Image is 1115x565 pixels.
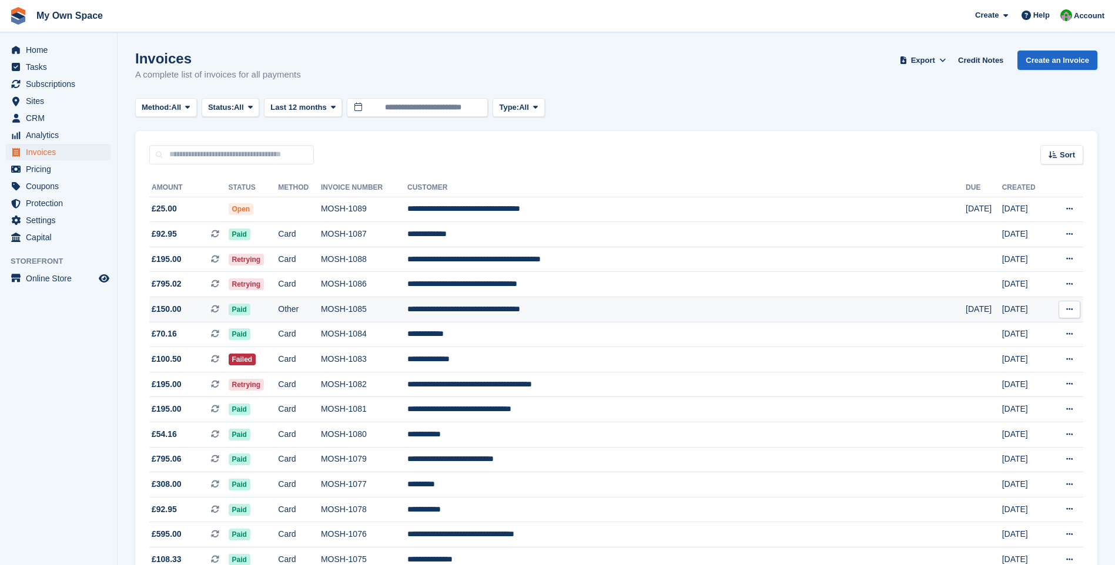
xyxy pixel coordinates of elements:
span: Paid [229,529,250,540]
td: Card [278,347,321,372]
span: Open [229,203,254,215]
span: Protection [26,195,96,211]
button: Last 12 months [264,98,342,117]
td: [DATE] [1002,497,1049,522]
span: Paid [229,304,250,315]
td: [DATE] [1002,447,1049,472]
span: £595.00 [152,528,182,540]
img: stora-icon-8386f47178a22dfd0bd8f6a31ec36ba5ce8667c1dd55bd0f319d3a0aa187defe.svg [9,7,27,25]
span: Paid [229,228,250,240]
span: Create [975,9,999,21]
a: Preview store [97,271,111,285]
td: Card [278,422,321,448]
td: [DATE] [1002,247,1049,272]
span: Paid [229,479,250,490]
span: Online Store [26,270,96,287]
span: Help [1033,9,1050,21]
span: Export [911,55,935,66]
span: Type: [499,102,519,113]
td: MOSH-1087 [321,222,407,247]
span: Invoices [26,144,96,160]
td: [DATE] [1002,197,1049,222]
a: menu [6,144,111,160]
td: [DATE] [1002,297,1049,322]
td: MOSH-1083 [321,347,407,372]
td: [DATE] [1002,322,1049,347]
td: Card [278,247,321,272]
td: MOSH-1081 [321,397,407,422]
td: Card [278,272,321,297]
span: £308.00 [152,478,182,490]
span: Analytics [26,127,96,143]
td: MOSH-1086 [321,272,407,297]
span: Subscriptions [26,76,96,92]
td: Card [278,522,321,547]
td: [DATE] [1002,397,1049,422]
span: £54.16 [152,428,177,440]
span: Retrying [229,278,264,290]
td: MOSH-1088 [321,247,407,272]
span: Method: [142,102,172,113]
span: Retrying [229,379,264,391]
span: £795.06 [152,453,182,465]
td: [DATE] [1002,372,1049,397]
span: £195.00 [152,378,182,391]
h1: Invoices [135,51,301,66]
td: [DATE] [966,197,1002,222]
button: Method: All [135,98,197,117]
a: My Own Space [32,6,108,25]
span: Paid [229,403,250,415]
td: Card [278,447,321,472]
span: Sites [26,93,96,109]
span: £70.16 [152,328,177,340]
span: Tasks [26,59,96,75]
span: Paid [229,504,250,516]
button: Export [897,51,949,70]
span: £25.00 [152,203,177,215]
td: Card [278,222,321,247]
th: Method [278,179,321,197]
a: menu [6,212,111,228]
td: MOSH-1079 [321,447,407,472]
td: [DATE] [966,297,1002,322]
a: menu [6,229,111,245]
th: Status [229,179,279,197]
a: menu [6,161,111,177]
a: menu [6,178,111,194]
th: Created [1002,179,1049,197]
span: Settings [26,212,96,228]
a: menu [6,93,111,109]
img: Paula Harris [1060,9,1072,21]
span: Account [1074,10,1104,22]
td: [DATE] [1002,472,1049,497]
span: Failed [229,354,256,365]
td: [DATE] [1002,522,1049,547]
span: Paid [229,328,250,340]
span: Status: [208,102,234,113]
a: menu [6,270,111,287]
span: Coupons [26,178,96,194]
td: MOSH-1089 [321,197,407,222]
td: MOSH-1078 [321,497,407,522]
span: Paid [229,429,250,440]
td: Card [278,497,321,522]
td: [DATE] [1002,347,1049,372]
span: Last 12 months [270,102,326,113]
td: MOSH-1080 [321,422,407,448]
td: MOSH-1077 [321,472,407,497]
td: Other [278,297,321,322]
span: Home [26,42,96,58]
span: Pricing [26,161,96,177]
button: Status: All [202,98,259,117]
a: menu [6,42,111,58]
span: £150.00 [152,303,182,315]
a: menu [6,195,111,211]
a: Create an Invoice [1017,51,1097,70]
th: Due [966,179,1002,197]
th: Invoice Number [321,179,407,197]
span: £795.02 [152,278,182,290]
span: Capital [26,229,96,245]
span: £92.95 [152,228,177,240]
a: Credit Notes [953,51,1008,70]
span: Retrying [229,254,264,265]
